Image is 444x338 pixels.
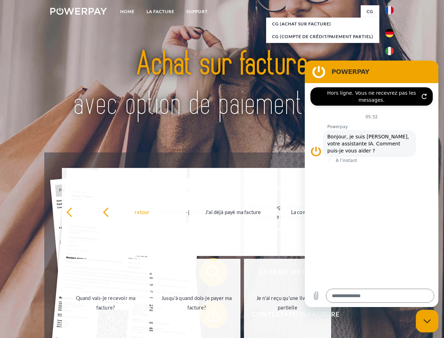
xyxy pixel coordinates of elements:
[416,310,438,332] iframe: Bouton de lancement de la fenêtre de messagerie, conversation en cours
[50,8,107,15] img: logo-powerpay-white.svg
[305,61,438,307] iframe: Fenêtre de messagerie
[385,29,394,37] img: de
[248,293,327,312] div: Je n'ai reçu qu'une livraison partielle
[157,293,236,312] div: Jusqu'à quand dois-je payer ma facture?
[66,293,145,312] div: Quand vais-je recevoir ma facture?
[266,18,379,30] a: CG (achat sur facture)
[114,5,141,18] a: Home
[141,5,180,18] a: LA FACTURE
[266,30,379,43] a: CG (Compte de crédit/paiement partiel)
[361,5,379,18] a: CG
[385,47,394,55] img: it
[67,34,377,135] img: title-powerpay_fr.svg
[66,207,145,217] div: retour
[103,207,182,217] div: retour
[385,6,394,14] img: fr
[194,207,273,217] div: J'ai déjà payé ma facture
[285,207,364,217] div: La commande a été renvoyée
[180,5,214,18] a: Support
